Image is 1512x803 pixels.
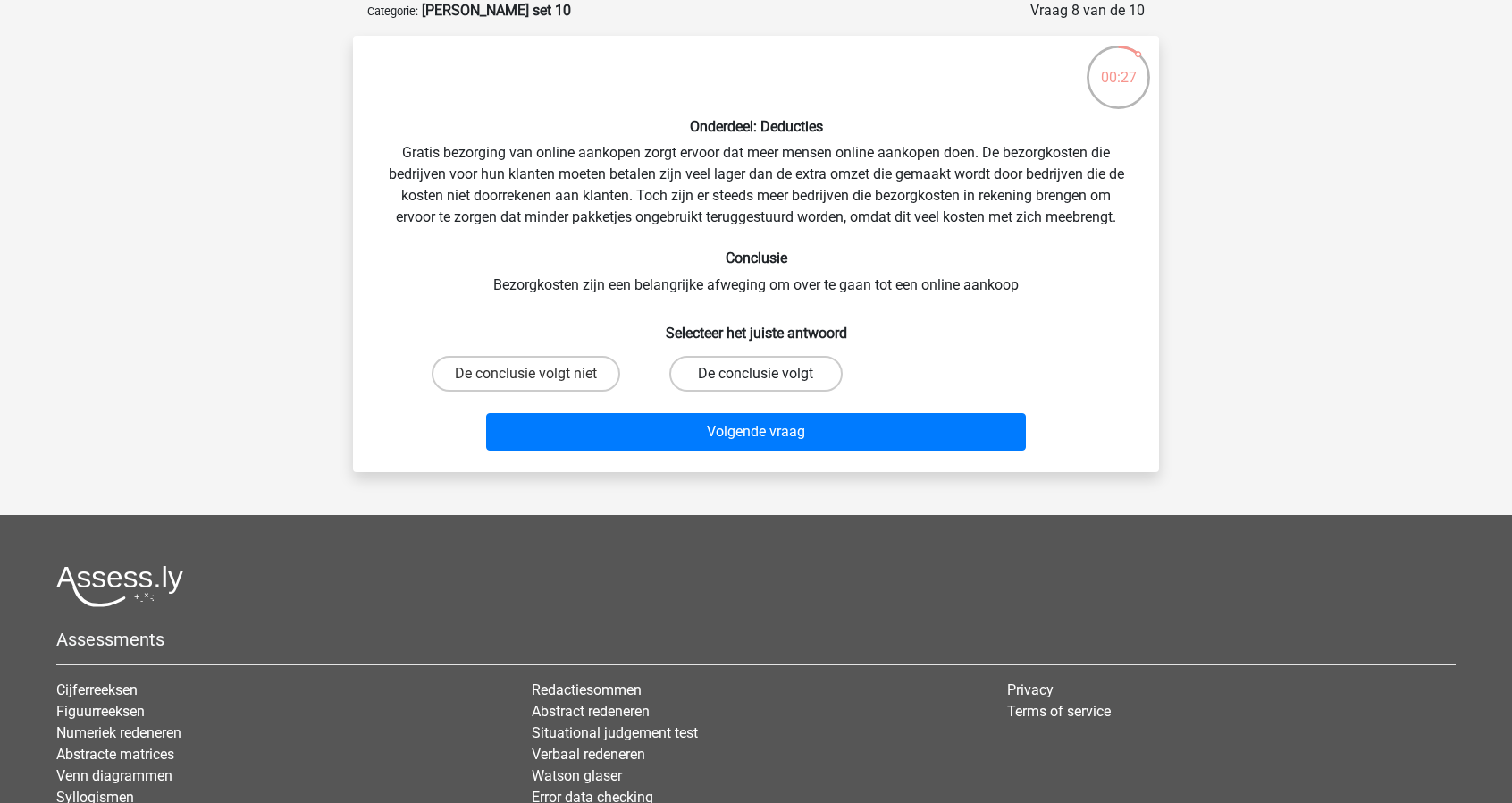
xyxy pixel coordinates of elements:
h6: Conclusie [382,249,1130,266]
a: Terms of service [1007,703,1111,720]
div: 00:27 [1085,44,1152,89]
a: Abstract redeneren [532,703,650,720]
label: De conclusie volgt niet [432,356,620,392]
button: Volgende vraag [486,413,1027,451]
a: Redactiesommen [532,681,642,698]
a: Venn diagrammen [56,767,172,784]
a: Watson glaser [532,767,622,784]
strong: [PERSON_NAME] set 10 [422,2,571,19]
a: Cijferreeksen [56,681,138,698]
a: Privacy [1007,681,1054,698]
h6: Selecteer het juiste antwoord [382,310,1130,342]
a: Verbaal redeneren [532,746,645,763]
a: Figuurreeksen [56,703,145,720]
a: Situational judgement test [532,724,698,741]
small: Categorie: [367,4,418,18]
h6: Onderdeel: Deducties [382,118,1130,135]
h5: Assessments [56,629,1456,650]
div: Gratis bezorging van online aankopen zorgt ervoor dat meer mensen online aankopen doen. De bezorg... [360,50,1152,458]
label: De conclusie volgt [669,356,842,392]
img: Assessly logo [56,565,183,607]
a: Numeriek redeneren [56,724,181,741]
a: Abstracte matrices [56,746,174,763]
